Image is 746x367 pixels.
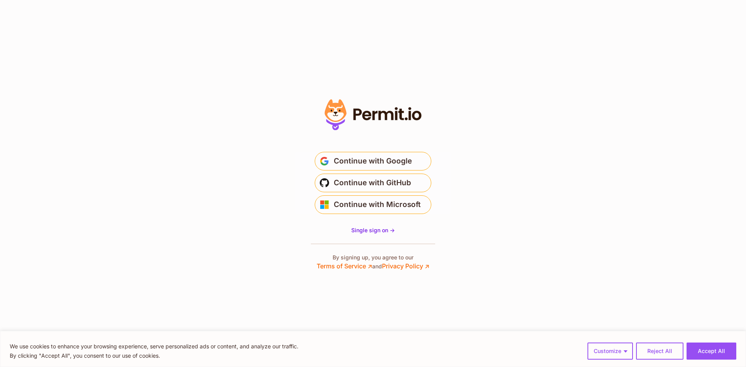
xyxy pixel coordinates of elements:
p: By clicking "Accept All", you consent to our use of cookies. [10,351,298,360]
button: Reject All [636,343,683,360]
a: Single sign on -> [351,226,395,234]
button: Accept All [687,343,736,360]
span: Continue with GitHub [334,177,411,189]
a: Terms of Service ↗ [317,262,372,270]
button: Continue with GitHub [315,174,431,192]
button: Customize [587,343,633,360]
button: Continue with Google [315,152,431,170]
a: Privacy Policy ↗ [382,262,429,270]
button: Continue with Microsoft [315,195,431,214]
span: Continue with Google [334,155,412,167]
span: Continue with Microsoft [334,198,421,211]
p: By signing up, you agree to our and [317,254,429,271]
p: We use cookies to enhance your browsing experience, serve personalized ads or content, and analyz... [10,342,298,351]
